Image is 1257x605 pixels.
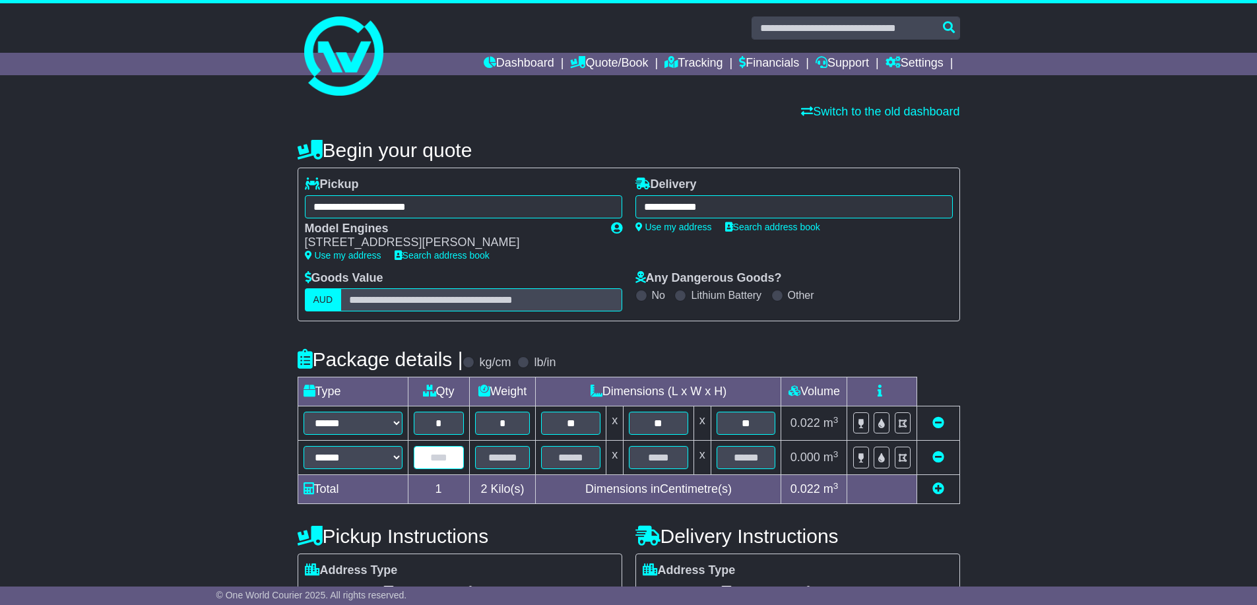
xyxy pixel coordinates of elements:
td: x [606,406,624,441]
a: Use my address [305,250,381,261]
a: Add new item [932,482,944,495]
span: Commercial [720,581,789,602]
span: Air & Sea Depot [464,581,553,602]
label: Other [788,289,814,302]
label: Delivery [635,177,697,192]
td: 1 [408,475,469,504]
a: Tracking [664,53,723,75]
a: Remove this item [932,451,944,464]
label: Goods Value [305,271,383,286]
td: Dimensions (L x W x H) [536,377,781,406]
label: Any Dangerous Goods? [635,271,782,286]
a: Dashboard [484,53,554,75]
sup: 3 [833,481,839,491]
a: Search address book [725,222,820,232]
a: Remove this item [932,416,944,430]
h4: Package details | [298,348,463,370]
td: Weight [469,377,536,406]
h4: Delivery Instructions [635,525,960,547]
td: Dimensions in Centimetre(s) [536,475,781,504]
td: x [693,406,711,441]
a: Use my address [635,222,712,232]
label: kg/cm [479,356,511,370]
a: Financials [739,53,799,75]
span: 0.022 [790,482,820,495]
a: Search address book [395,250,490,261]
span: © One World Courier 2025. All rights reserved. [216,590,407,600]
label: Address Type [643,563,736,578]
span: 0.000 [790,451,820,464]
label: Pickup [305,177,359,192]
span: Residential [305,581,369,602]
span: Commercial [382,581,451,602]
h4: Begin your quote [298,139,960,161]
a: Quote/Book [570,53,648,75]
label: Lithium Battery [691,289,761,302]
span: m [823,451,839,464]
sup: 3 [833,415,839,425]
td: Total [298,475,408,504]
label: Address Type [305,563,398,578]
span: Air & Sea Depot [802,581,891,602]
span: 0.022 [790,416,820,430]
span: m [823,482,839,495]
td: Kilo(s) [469,475,536,504]
sup: 3 [833,449,839,459]
span: Residential [643,581,707,602]
h4: Pickup Instructions [298,525,622,547]
td: x [606,441,624,475]
span: 2 [480,482,487,495]
div: [STREET_ADDRESS][PERSON_NAME] [305,236,598,250]
td: Volume [781,377,847,406]
span: m [823,416,839,430]
a: Support [816,53,869,75]
div: Model Engines [305,222,598,236]
label: lb/in [534,356,556,370]
td: Qty [408,377,469,406]
td: x [693,441,711,475]
a: Switch to the old dashboard [801,105,959,118]
td: Type [298,377,408,406]
label: No [652,289,665,302]
label: AUD [305,288,342,311]
a: Settings [886,53,944,75]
